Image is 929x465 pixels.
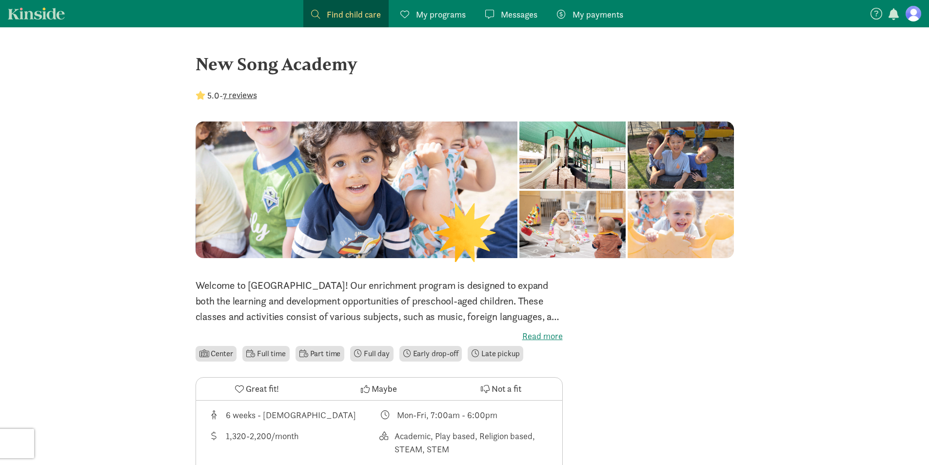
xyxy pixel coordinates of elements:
[246,382,279,395] span: Great fit!
[226,408,356,422] div: 6 weeks - [DEMOGRAPHIC_DATA]
[379,408,551,422] div: Class schedule
[395,429,551,456] div: Academic, Play based, Religion based, STEAM, STEM
[318,378,440,400] button: Maybe
[196,51,734,77] div: New Song Academy
[399,346,462,362] li: Early drop-off
[327,8,381,21] span: Find child care
[8,7,65,20] a: Kinside
[196,89,257,102] div: -
[573,8,623,21] span: My payments
[440,378,562,400] button: Not a fit
[208,408,379,422] div: Age range for children that this provider cares for
[468,346,523,362] li: Late pickup
[397,408,497,422] div: Mon-Fri, 7:00am - 6:00pm
[196,330,563,342] label: Read more
[208,429,379,456] div: Average tuition for this program
[223,88,257,101] button: 7 reviews
[416,8,466,21] span: My programs
[501,8,537,21] span: Messages
[196,278,563,324] p: Welcome to [GEOGRAPHIC_DATA]! Our enrichment program is designed to expand both the learning and ...
[207,90,219,101] strong: 5.0
[196,346,237,362] li: Center
[372,382,397,395] span: Maybe
[242,346,289,362] li: Full time
[296,346,344,362] li: Part time
[196,378,318,400] button: Great fit!
[350,346,394,362] li: Full day
[379,429,551,456] div: This provider's education philosophy
[492,382,521,395] span: Not a fit
[226,429,298,456] div: 1,320-2,200/month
